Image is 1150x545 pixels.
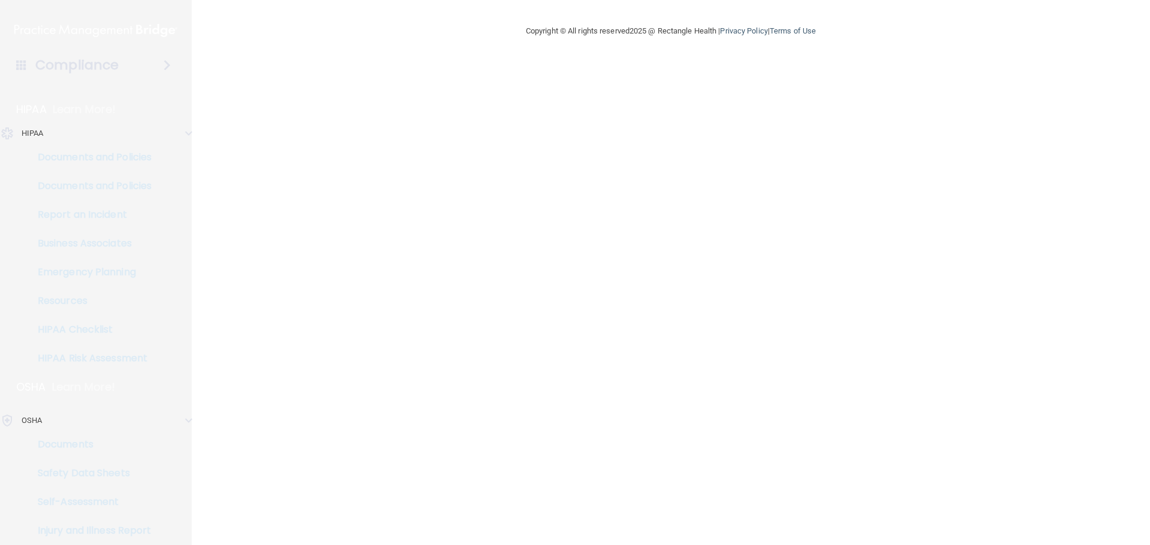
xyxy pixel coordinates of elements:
img: PMB logo [14,19,177,42]
p: Safety Data Sheets [8,467,171,479]
p: HIPAA [16,102,47,117]
a: Terms of Use [770,26,816,35]
div: Copyright © All rights reserved 2025 @ Rectangle Health | | [452,12,889,50]
p: Learn More! [53,102,116,117]
p: Report an Incident [8,209,171,221]
p: HIPAA [22,126,44,141]
p: Documents [8,439,171,450]
p: Injury and Illness Report [8,525,171,537]
p: Documents and Policies [8,180,171,192]
p: HIPAA Risk Assessment [8,352,171,364]
p: Resources [8,295,171,307]
p: Business Associates [8,238,171,249]
p: Self-Assessment [8,496,171,508]
a: Privacy Policy [720,26,767,35]
h4: Compliance [35,57,119,74]
p: HIPAA Checklist [8,324,171,336]
p: OSHA [22,413,42,428]
p: OSHA [16,380,46,394]
p: Emergency Planning [8,266,171,278]
p: Learn More! [52,380,116,394]
p: Documents and Policies [8,151,171,163]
